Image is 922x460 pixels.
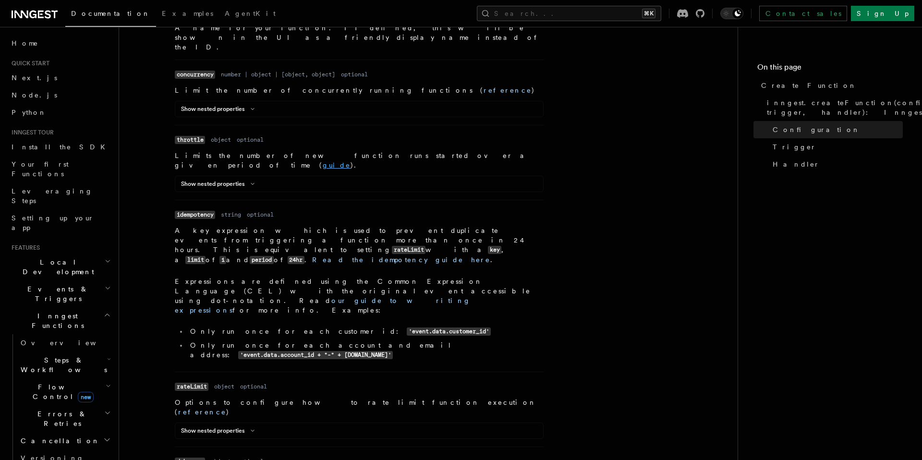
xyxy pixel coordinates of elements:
[8,69,113,86] a: Next.js
[17,334,113,351] a: Overview
[17,409,104,428] span: Errors & Retries
[78,392,94,402] span: new
[175,85,544,95] p: Limit the number of concurrently running functions ( )
[187,327,544,337] li: Only run once for each customer id:
[488,246,501,254] code: key
[341,71,368,78] dd: optional
[247,211,274,218] dd: optional
[720,8,743,19] button: Toggle dark mode
[12,214,94,231] span: Setting up your app
[8,209,113,236] a: Setting up your app
[175,211,215,219] code: idempotency
[8,257,105,277] span: Local Development
[477,6,661,21] button: Search...⌘K
[8,307,113,334] button: Inngest Functions
[181,180,258,188] button: Show nested properties
[12,38,38,48] span: Home
[178,408,226,416] a: reference
[250,256,273,264] code: period
[8,254,113,280] button: Local Development
[769,121,903,138] a: Configuration
[175,383,208,391] code: rateLimit
[175,226,544,265] p: A key expression which is used to prevent duplicate events from triggering a function more than o...
[8,182,113,209] a: Leveraging Steps
[219,256,226,264] code: 1
[8,244,40,252] span: Features
[8,104,113,121] a: Python
[181,105,258,113] button: Show nested properties
[238,351,393,359] code: 'event.data.account_id + "-" + [DOMAIN_NAME]'
[407,327,491,336] code: 'event.data.customer_id'
[12,91,57,99] span: Node.js
[71,10,150,17] span: Documentation
[221,71,335,78] dd: number | object | [object, object]
[769,156,903,173] a: Handler
[392,246,425,254] code: rateLimit
[214,383,234,390] dd: object
[175,398,544,417] p: Options to configure how to rate limit function execution ( )
[162,10,213,17] span: Examples
[185,256,206,264] code: limit
[8,156,113,182] a: Your first Functions
[12,109,47,116] span: Python
[769,138,903,156] a: Trigger
[219,3,281,26] a: AgentKit
[8,35,113,52] a: Home
[225,10,276,17] span: AgentKit
[175,136,205,144] code: throttle
[642,9,655,18] kbd: ⌘K
[12,160,69,178] span: Your first Functions
[323,161,351,169] a: guide
[8,86,113,104] a: Node.js
[288,256,304,264] code: 24hr
[17,355,107,375] span: Steps & Workflows
[8,138,113,156] a: Install the SDK
[175,71,215,79] code: concurrency
[759,6,847,21] a: Contact sales
[17,432,113,449] button: Cancellation
[17,382,106,401] span: Flow Control
[187,340,544,360] li: Only run once for each account and email address:
[763,94,903,121] a: inngest.createFunction(configuration, trigger, handler): InngestFunction
[312,256,490,264] a: Read the idempotency guide here
[8,60,49,67] span: Quick start
[175,23,544,52] p: A name for your function. If defined, this will be shown in the UI as a friendly display name ins...
[484,86,532,94] a: reference
[851,6,914,21] a: Sign Up
[21,339,120,347] span: Overview
[757,77,903,94] a: Create Function
[8,284,105,303] span: Events & Triggers
[757,61,903,77] h4: On this page
[12,74,57,82] span: Next.js
[8,311,104,330] span: Inngest Functions
[773,159,820,169] span: Handler
[240,383,267,390] dd: optional
[12,187,93,205] span: Leveraging Steps
[761,81,857,90] span: Create Function
[8,129,54,136] span: Inngest tour
[175,277,544,315] p: Expressions are defined using the Common Expression Language (CEL) with the original event access...
[175,151,544,170] p: Limits the number of new function runs started over a given period of time ( ).
[12,143,111,151] span: Install the SDK
[65,3,156,27] a: Documentation
[237,136,264,144] dd: optional
[17,351,113,378] button: Steps & Workflows
[175,297,471,314] a: our guide to writing expressions
[773,142,816,152] span: Trigger
[156,3,219,26] a: Examples
[17,405,113,432] button: Errors & Retries
[17,436,100,446] span: Cancellation
[181,427,258,435] button: Show nested properties
[773,125,860,134] span: Configuration
[211,136,231,144] dd: object
[221,211,241,218] dd: string
[17,378,113,405] button: Flow Controlnew
[8,280,113,307] button: Events & Triggers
